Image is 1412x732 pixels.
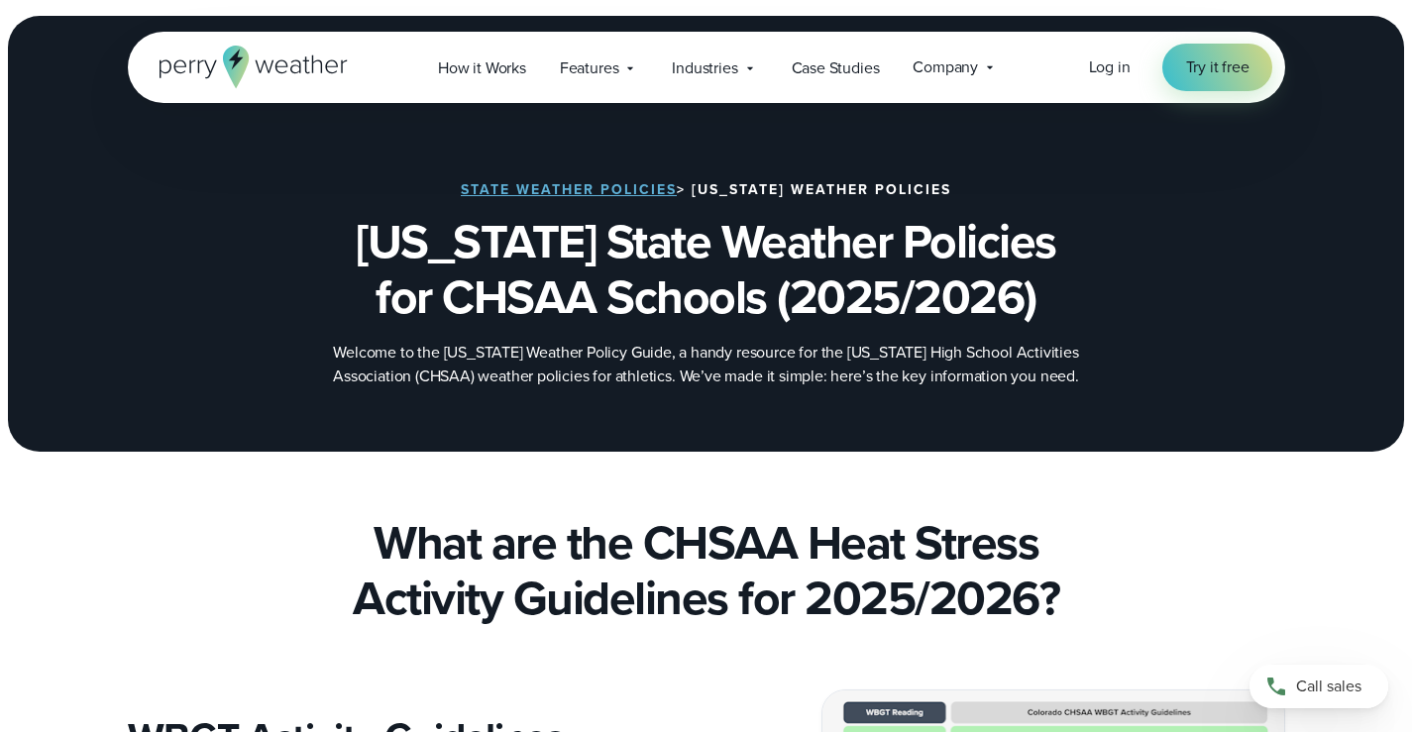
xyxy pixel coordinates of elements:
p: Welcome to the [US_STATE] Weather Policy Guide, a handy resource for the [US_STATE] High School A... [310,341,1103,388]
span: Industries [672,56,737,80]
a: Try it free [1162,44,1273,91]
span: Company [913,55,978,79]
a: Case Studies [775,48,897,88]
span: Call sales [1296,675,1361,698]
span: Features [560,56,619,80]
a: Call sales [1249,665,1388,708]
a: State Weather Policies [461,179,677,200]
h1: [US_STATE] State Weather Policies for CHSAA Schools (2025/2026) [227,214,1186,325]
h2: What are the CHSAA Heat Stress Activity Guidelines for 2025/2026? [128,515,1285,626]
h2: > [US_STATE] Weather Policies [461,182,951,198]
span: Case Studies [792,56,880,80]
span: Log in [1089,55,1131,78]
span: Try it free [1186,55,1249,79]
span: How it Works [438,56,526,80]
a: How it Works [421,48,543,88]
a: Log in [1089,55,1131,79]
